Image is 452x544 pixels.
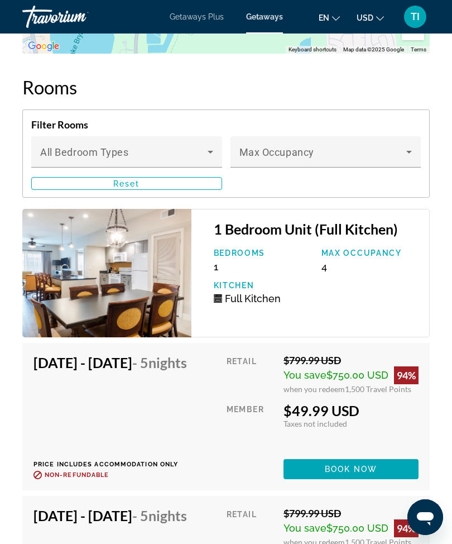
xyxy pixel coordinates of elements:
[31,118,421,131] h4: Filter Rooms
[283,459,419,479] button: Book now
[148,354,187,371] span: Nights
[283,507,419,519] div: $799.99 USD
[321,249,418,257] p: Max Occupancy
[22,2,134,31] a: Travorium
[45,471,109,479] span: Non-refundable
[214,261,218,273] span: 1
[343,46,404,53] span: Map data ©2025 Google
[357,9,384,26] button: Change currency
[394,519,419,537] div: 94%
[283,369,326,381] span: You save
[214,249,310,257] p: Bedrooms
[401,5,430,28] button: User Menu
[411,46,426,53] a: Terms (opens in new tab)
[394,366,419,384] div: 94%
[239,146,314,158] span: Max Occupancy
[33,461,195,468] p: Price includes accommodation only
[214,281,310,290] p: Kitchen
[148,507,187,524] span: Nights
[25,39,62,54] a: Open this area in Google Maps (opens a new window)
[31,177,222,190] button: Reset
[325,465,378,474] span: Book now
[357,13,373,22] span: USD
[288,46,336,54] button: Keyboard shortcuts
[22,209,191,337] img: 5945I01X.jpg
[283,354,419,366] div: $799.99 USD
[227,402,275,451] div: Member
[170,12,224,21] a: Getaways Plus
[246,12,283,21] a: Getaways
[283,384,345,394] span: when you redeem
[40,146,129,158] span: All Bedroom Types
[132,354,187,371] span: - 5
[283,522,326,534] span: You save
[326,522,388,534] span: $750.00 USD
[283,419,347,428] span: Taxes not included
[214,221,419,237] h3: 1 Bedroom Unit (Full Kitchen)
[407,499,443,535] iframe: Button to launch messaging window
[319,13,329,22] span: en
[319,9,340,26] button: Change language
[326,369,388,381] span: $750.00 USD
[22,76,430,98] h2: Rooms
[321,261,327,273] span: 4
[345,384,411,394] span: 1,500 Travel Points
[411,11,420,22] span: TI
[283,402,419,419] div: $49.99 USD
[25,39,62,54] img: Google
[132,507,187,524] span: - 5
[33,507,187,524] h4: [DATE] - [DATE]
[225,293,281,304] span: Full Kitchen
[113,179,140,188] span: Reset
[33,354,187,371] h4: [DATE] - [DATE]
[227,354,275,394] div: Retail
